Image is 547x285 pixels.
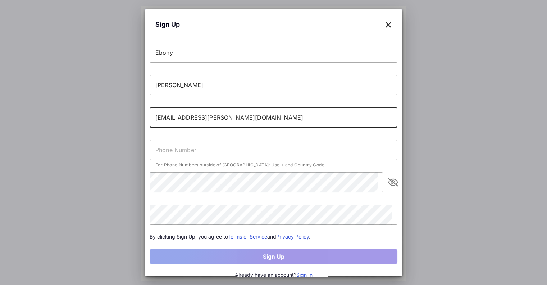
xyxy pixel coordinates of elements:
[150,75,397,95] input: Last Name
[150,271,397,279] div: Already have an account?
[150,140,397,160] input: Phone Number
[155,162,324,168] span: For Phone Numbers outside of [GEOGRAPHIC_DATA]: Use + and Country Code
[276,233,309,240] a: Privacy Policy
[155,19,180,29] span: Sign Up
[150,249,397,264] button: Sign Up
[296,271,313,279] button: Sign In
[150,43,397,63] input: First Name
[150,233,397,241] div: By clicking Sign Up, you agree to and .
[228,233,267,240] a: Terms of Service
[389,178,397,187] i: appended action
[150,107,397,128] input: Email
